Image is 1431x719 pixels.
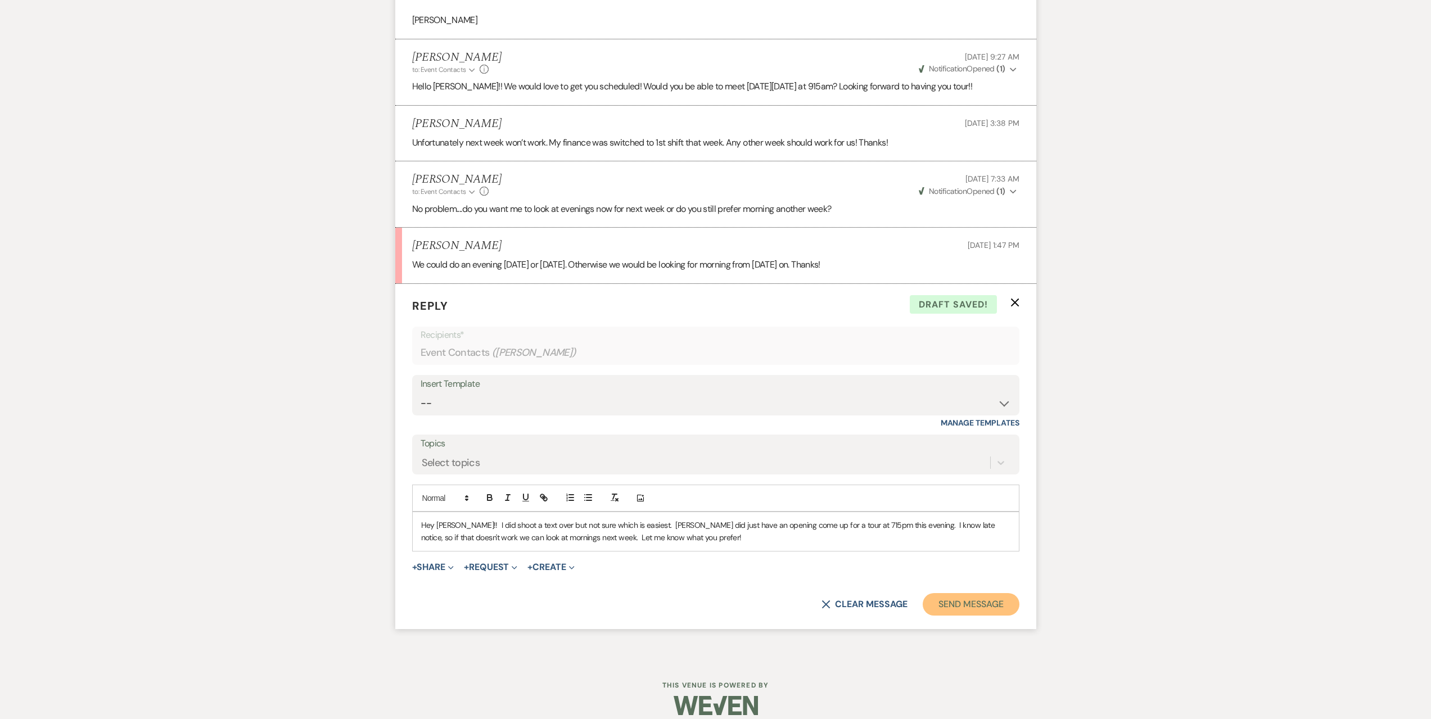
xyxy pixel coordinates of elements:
[421,328,1011,342] p: Recipients*
[412,65,477,75] button: to: Event Contacts
[412,299,448,313] span: Reply
[412,187,477,197] button: to: Event Contacts
[923,593,1019,616] button: Send Message
[919,186,1005,196] span: Opened
[965,118,1019,128] span: [DATE] 3:38 PM
[464,563,469,572] span: +
[929,186,967,196] span: Notification
[421,436,1011,452] label: Topics
[412,563,417,572] span: +
[412,65,466,74] span: to: Event Contacts
[492,345,576,360] span: ( [PERSON_NAME] )
[996,186,1005,196] strong: ( 1 )
[527,563,574,572] button: Create
[917,186,1019,197] button: NotificationOpened (1)
[412,51,502,65] h5: [PERSON_NAME]
[965,52,1019,62] span: [DATE] 9:27 AM
[919,64,1005,74] span: Opened
[910,295,997,314] span: Draft saved!
[412,135,1019,150] p: Unfortunately next week won’t work. My finance was switched to 1st shift that week. Any other wee...
[412,257,1019,272] p: We could do an evening [DATE] or [DATE]. Otherwise we would be looking for morning from [DATE] on...
[821,600,907,609] button: Clear message
[965,174,1019,184] span: [DATE] 7:33 AM
[464,563,517,572] button: Request
[929,64,967,74] span: Notification
[412,173,502,187] h5: [PERSON_NAME]
[996,64,1005,74] strong: ( 1 )
[412,117,502,131] h5: [PERSON_NAME]
[917,63,1019,75] button: NotificationOpened (1)
[421,376,1011,392] div: Insert Template
[421,519,1010,544] p: Hey [PERSON_NAME]!! I did shoot a text over but not sure which is easiest. [PERSON_NAME] did just...
[412,79,1019,94] p: Hello [PERSON_NAME]!! We would love to get you scheduled! Would you be able to meet [DATE][DATE] ...
[412,563,454,572] button: Share
[527,563,532,572] span: +
[968,240,1019,250] span: [DATE] 1:47 PM
[422,455,480,470] div: Select topics
[941,418,1019,428] a: Manage Templates
[412,187,466,196] span: to: Event Contacts
[421,342,1011,364] div: Event Contacts
[412,239,502,253] h5: [PERSON_NAME]
[412,202,1019,216] p: No problem....do you want me to look at evenings now for next week or do you still prefer morning...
